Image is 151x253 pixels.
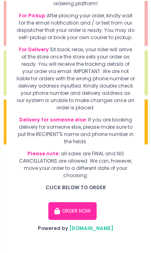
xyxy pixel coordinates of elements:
b: For Pickup [19,12,46,19]
div: Sit back, relax, your rider will arrive at the store once the store sets your order as ready. You... [16,46,135,111]
b: Please note: [27,150,60,157]
div: After placing your order, kindly wait for the email notification and / or text from our dispatche... [16,12,135,41]
div: all sales are FINAL and NO CANCELLATIONS are allowed. We can, however, move your order to a diffe... [16,150,135,179]
div: Powered by [16,225,135,232]
div: If you are booking delivery for someone else, please make sure to put the RECIPIENT'S name and ph... [16,116,135,145]
div: CLICK BELOW TO ORDER [16,184,135,191]
button: ORDER NOW [48,202,97,220]
a: [DOMAIN_NAME] [69,225,113,232]
b: For Delivery [19,46,49,53]
b: Delivery for someone else: [19,116,87,123]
